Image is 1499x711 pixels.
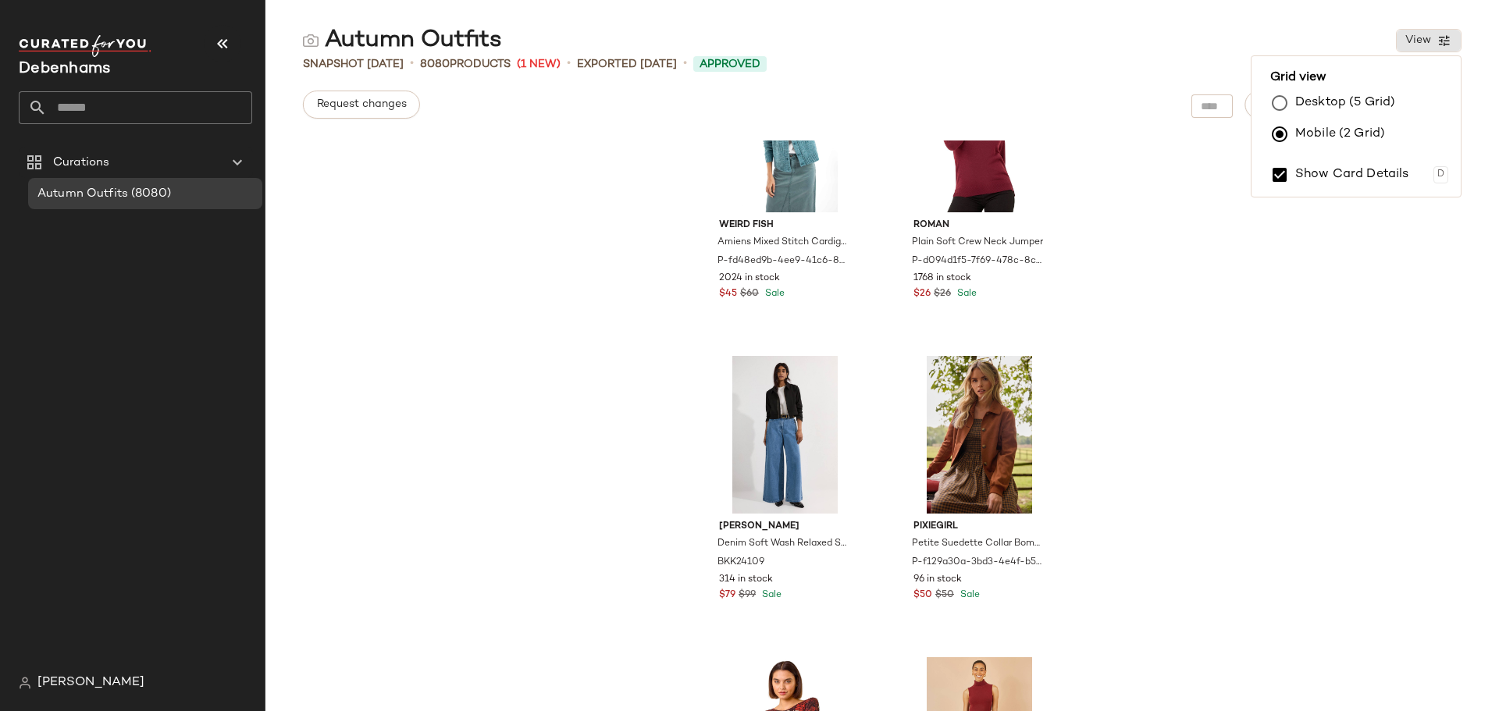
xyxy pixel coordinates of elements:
[128,185,171,203] span: (8080)
[37,185,128,203] span: Autumn Outfits
[683,55,687,73] span: •
[913,219,1045,233] span: Roman
[762,289,785,299] span: Sale
[912,537,1044,551] span: Petite Suedette Collar Bomber Jacket
[1295,119,1385,150] label: Mobile (2 Grid)
[719,573,773,587] span: 314 in stock
[739,588,756,603] span: $99
[303,33,319,48] img: svg%3e
[420,56,511,73] div: Products
[19,61,110,77] span: Current Company Name
[719,219,851,233] span: Weird Fish
[37,674,144,692] span: [PERSON_NAME]
[410,55,414,73] span: •
[316,98,407,111] span: Request changes
[913,287,931,301] span: $26
[19,35,151,57] img: cfy_white_logo.C9jOOHJF.svg
[913,520,1045,534] span: PixieGirl
[1405,34,1431,47] span: View
[717,254,849,268] span: P-fd48ed9b-4ee9-41c6-8dc7-b80f00d1e605
[717,556,764,570] span: BKK24109
[19,677,31,689] img: svg%3e
[577,56,677,73] p: Exported [DATE]
[935,588,954,603] span: $50
[740,287,759,301] span: $60
[719,520,851,534] span: [PERSON_NAME]
[719,588,735,603] span: $79
[912,254,1044,268] span: P-d094d1f5-7f69-478c-8c47-e8b2afdcca01
[913,272,971,286] span: 1768 in stock
[303,25,502,56] div: Autumn Outfits
[934,287,951,301] span: $26
[913,588,932,603] span: $50
[700,56,760,73] span: Approved
[1264,69,1448,87] span: Grid view
[717,537,849,551] span: Denim Soft Wash Relaxed Straight Leg [PERSON_NAME]
[954,289,977,299] span: Sale
[913,573,962,587] span: 96 in stock
[1433,166,1448,183] div: D
[567,55,571,73] span: •
[1295,87,1395,119] label: Desktop (5 Grid)
[517,56,561,73] span: (1 New)
[1396,29,1462,52] button: View
[303,56,404,73] span: Snapshot [DATE]
[53,154,109,172] span: Curations
[1245,91,1343,119] button: Metadata
[1295,153,1409,197] label: Show Card Details
[717,236,849,250] span: Amiens Mixed Stitch Cardigan
[759,590,782,600] span: Sale
[912,556,1044,570] span: P-f129a30a-3bd3-4e4f-b561-640783e45b5e
[719,287,737,301] span: $45
[420,59,450,70] span: 8080
[719,272,780,286] span: 2024 in stock
[912,236,1043,250] span: Plain Soft Crew Neck Jumper
[957,590,980,600] span: Sale
[901,356,1058,514] img: m5063589426567_tan_xl
[707,356,863,514] img: bkk24109_mid%20blue_xl
[303,91,420,119] button: Request changes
